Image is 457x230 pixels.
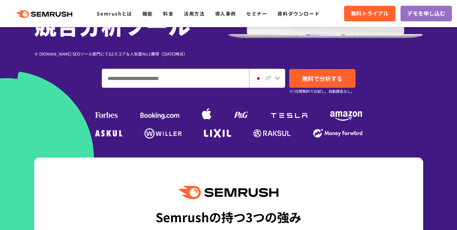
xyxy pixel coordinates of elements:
div: ※ [DOMAIN_NAME] SEOツール部門にてG2スコア＆人気度No.1獲得（[DATE]時点） [34,50,229,57]
a: Semrushとは [97,10,132,17]
span: JP [265,74,271,82]
a: 資料ダウンロード [277,10,320,17]
a: 無料トライアル [344,6,395,21]
a: 活用方法 [184,10,205,17]
span: デモを申し込む [407,9,445,18]
a: 導入事例 [215,10,236,17]
a: 料金 [163,10,174,17]
span: 無料トライアル [351,9,389,18]
a: セミナー [246,10,267,17]
div: Semrushの持つ3つの強み [156,204,301,229]
a: デモを申し込む [401,6,452,21]
span: 無料で分析する [302,74,342,83]
input: ドメイン、キーワードまたはURLを入力してください [102,69,249,87]
small: ※7日間無料でお試し。自動課金なし。 [289,88,355,95]
a: 機能 [142,10,153,17]
img: Semrush [179,186,278,199]
a: 無料で分析する [289,69,356,88]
